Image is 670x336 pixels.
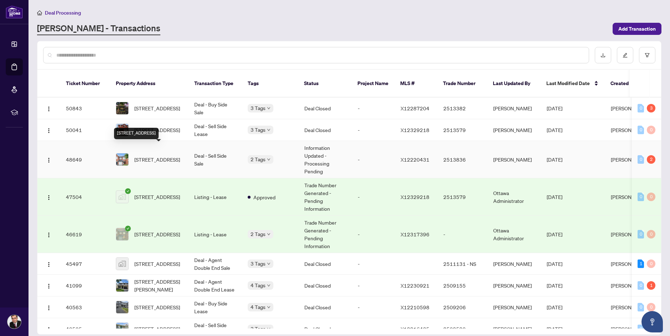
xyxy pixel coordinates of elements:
[647,281,655,290] div: 1
[611,282,649,289] span: [PERSON_NAME]
[611,326,649,332] span: [PERSON_NAME]
[352,275,395,296] td: -
[60,141,110,178] td: 48649
[251,259,266,268] span: 3 Tags
[60,253,110,275] td: 45497
[638,126,644,134] div: 0
[352,296,395,318] td: -
[134,104,180,112] span: [STREET_ADDRESS]
[267,158,270,161] span: down
[251,303,266,311] span: 4 Tags
[488,141,541,178] td: [PERSON_NAME]
[487,70,541,98] th: Last Updated By
[60,98,110,119] td: 50843
[7,315,21,329] img: Profile Icon
[114,128,159,139] div: [STREET_ADDRESS]
[134,156,180,163] span: [STREET_ADDRESS]
[299,296,352,318] td: Deal Closed
[438,119,488,141] td: 2513579
[352,178,395,216] td: -
[401,326,429,332] span: X12216435
[641,311,663,332] button: Open asap
[647,104,655,112] div: 3
[611,105,649,111] span: [PERSON_NAME]
[110,70,189,98] th: Property Address
[46,195,52,200] img: Logo
[611,194,649,200] span: [PERSON_NAME]
[299,253,352,275] td: Deal Closed
[638,104,644,112] div: 0
[546,79,590,87] span: Last Modified Date
[60,216,110,253] td: 46619
[298,70,352,98] th: Status
[547,105,562,111] span: [DATE]
[638,303,644,311] div: 0
[134,260,180,268] span: [STREET_ADDRESS]
[611,231,649,237] span: [PERSON_NAME]
[189,178,242,216] td: Listing - Lease
[43,258,55,269] button: Logo
[267,232,270,236] span: down
[125,226,131,231] span: check-circle
[352,119,395,141] td: -
[43,103,55,114] button: Logo
[253,193,275,201] span: Approved
[617,47,633,63] button: edit
[60,178,110,216] td: 47504
[438,98,488,119] td: 2513382
[189,141,242,178] td: Deal - Sell Side Sale
[267,106,270,110] span: down
[267,262,270,266] span: down
[43,280,55,291] button: Logo
[647,230,655,238] div: 0
[437,70,487,98] th: Trade Number
[401,282,429,289] span: X12230921
[267,327,270,331] span: down
[116,301,128,313] img: thumbnail-img
[547,326,562,332] span: [DATE]
[638,193,644,201] div: 0
[623,53,628,58] span: edit
[43,301,55,313] button: Logo
[352,141,395,178] td: -
[647,303,655,311] div: 0
[251,325,266,333] span: 3 Tags
[638,281,644,290] div: 0
[251,104,266,112] span: 3 Tags
[43,191,55,203] button: Logo
[547,304,562,310] span: [DATE]
[299,119,352,141] td: Deal Closed
[638,230,644,238] div: 0
[488,119,541,141] td: [PERSON_NAME]
[401,127,429,133] span: X12329218
[189,275,242,296] td: Deal - Agent Double End Lease
[251,230,266,238] span: 2 Tags
[299,98,352,119] td: Deal Closed
[647,126,655,134] div: 0
[46,262,52,267] img: Logo
[611,304,649,310] span: [PERSON_NAME]
[547,156,562,163] span: [DATE]
[267,128,270,132] span: down
[488,275,541,296] td: [PERSON_NAME]
[352,253,395,275] td: -
[438,178,488,216] td: 2513579
[134,278,183,293] span: [STREET_ADDRESS][PERSON_NAME]
[46,128,52,133] img: Logo
[401,304,429,310] span: X12210598
[595,47,611,63] button: download
[189,98,242,119] td: Deal - Buy Side Sale
[395,70,437,98] th: MLS #
[125,188,131,194] span: check-circle
[299,275,352,296] td: Deal Closed
[46,106,52,112] img: Logo
[352,70,395,98] th: Project Name
[647,155,655,164] div: 2
[488,178,541,216] td: Ottawa Administrator
[189,296,242,318] td: Deal - Buy Side Lease
[613,23,661,35] button: Add Transaction
[605,70,648,98] th: Created By
[618,23,656,35] span: Add Transaction
[43,124,55,136] button: Logo
[299,141,352,178] td: Information Updated - Processing Pending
